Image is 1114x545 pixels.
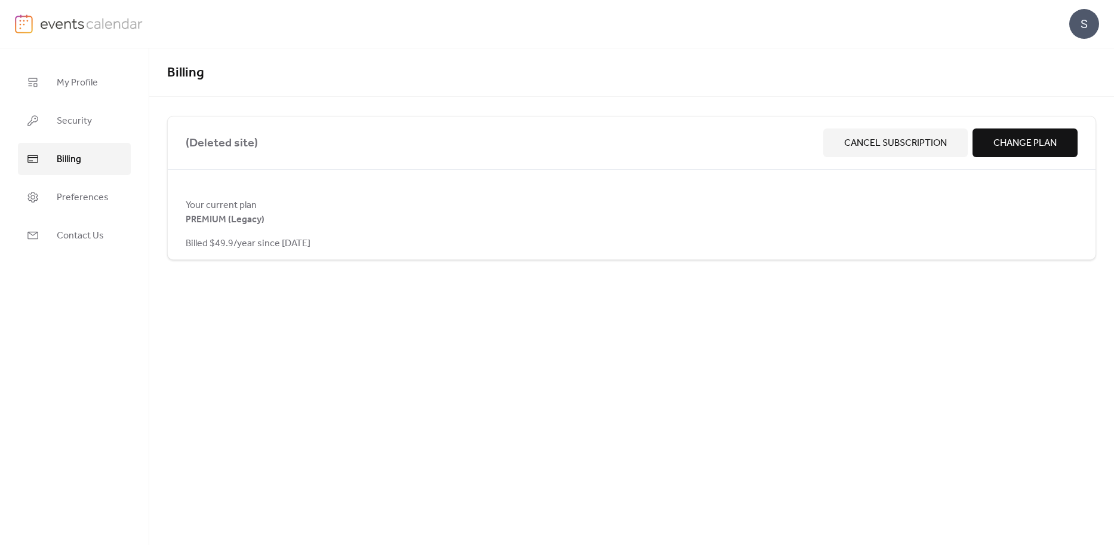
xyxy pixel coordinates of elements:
[57,76,98,90] span: My Profile
[186,237,310,251] span: Billed $49.9/year since [DATE]
[18,143,131,175] a: Billing
[1069,9,1099,39] div: S
[993,136,1057,151] span: Change Plan
[15,14,33,33] img: logo
[57,229,104,243] span: Contact Us
[57,114,92,128] span: Security
[57,152,81,167] span: Billing
[186,213,264,227] span: PREMIUM (Legacy)
[844,136,947,151] span: Cancel Subscription
[40,14,143,32] img: logo-type
[186,134,818,153] span: (Deleted site)
[973,128,1078,157] button: Change Plan
[186,198,1078,213] span: Your current plan
[18,66,131,99] a: My Profile
[18,181,131,213] a: Preferences
[57,191,109,205] span: Preferences
[167,60,204,86] span: Billing
[18,105,131,137] a: Security
[823,128,968,157] button: Cancel Subscription
[18,219,131,252] a: Contact Us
